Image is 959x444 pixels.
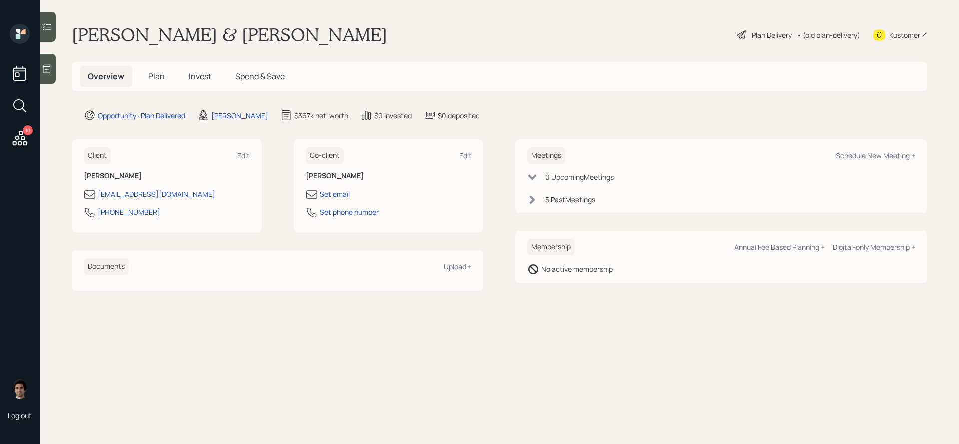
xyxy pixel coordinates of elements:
span: Spend & Save [235,71,285,82]
h6: Co-client [306,147,344,164]
div: Annual Fee Based Planning + [734,242,825,252]
h6: Documents [84,258,129,275]
div: 0 Upcoming Meeting s [545,172,614,182]
div: Edit [459,151,472,160]
div: No active membership [541,264,613,274]
div: Kustomer [889,30,920,40]
div: $367k net-worth [294,110,348,121]
span: Invest [189,71,211,82]
h6: Meetings [527,147,565,164]
div: Log out [8,411,32,420]
div: Opportunity · Plan Delivered [98,110,185,121]
div: [PERSON_NAME] [211,110,268,121]
div: [PHONE_NUMBER] [98,207,160,217]
div: 5 Past Meeting s [545,194,595,205]
div: Digital-only Membership + [833,242,915,252]
div: • (old plan-delivery) [797,30,860,40]
div: $0 deposited [438,110,479,121]
h6: Membership [527,239,575,255]
img: harrison-schaefer-headshot-2.png [10,379,30,399]
div: $0 invested [374,110,412,121]
span: Plan [148,71,165,82]
div: Edit [237,151,250,160]
h6: Client [84,147,111,164]
div: 10 [23,125,33,135]
h6: [PERSON_NAME] [306,172,472,180]
div: Set email [320,189,350,199]
div: Schedule New Meeting + [836,151,915,160]
div: Upload + [444,262,472,271]
h6: [PERSON_NAME] [84,172,250,180]
div: Plan Delivery [752,30,792,40]
div: Set phone number [320,207,379,217]
h1: [PERSON_NAME] & [PERSON_NAME] [72,24,387,46]
span: Overview [88,71,124,82]
div: [EMAIL_ADDRESS][DOMAIN_NAME] [98,189,215,199]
